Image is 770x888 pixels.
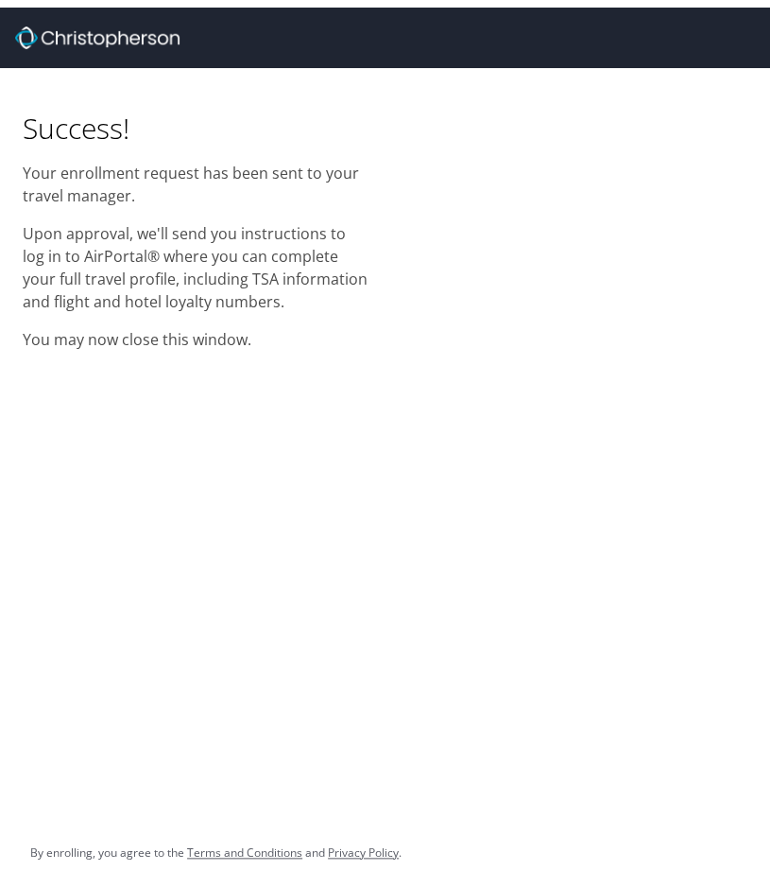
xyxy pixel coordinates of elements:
[23,154,369,200] p: Your enrollment request has been sent to your travel manager.
[30,822,402,869] div: By enrolling, you agree to the and .
[23,215,369,305] p: Upon approval, we'll send you instructions to log in to AirPortal® where you can complete your fu...
[23,321,369,343] p: You may now close this window.
[15,19,180,42] img: cbt logo
[23,102,369,139] h1: Success!
[187,837,302,853] a: Terms and Conditions
[328,837,399,853] a: Privacy Policy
